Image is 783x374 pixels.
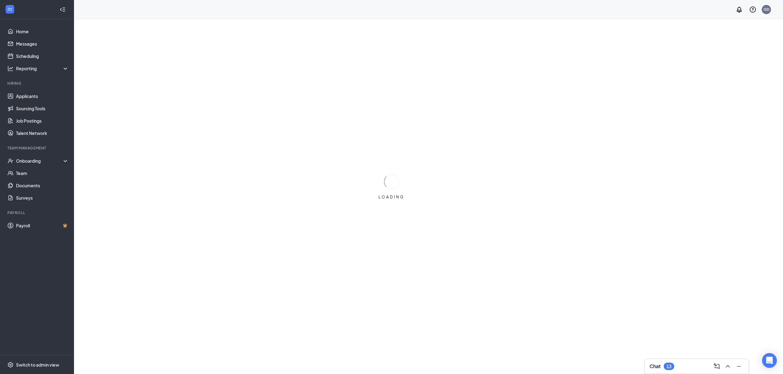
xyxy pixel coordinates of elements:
button: ChevronUp [723,361,733,371]
button: Minimize [734,361,744,371]
a: Scheduling [16,50,69,62]
svg: Notifications [736,6,743,13]
a: Surveys [16,192,69,204]
div: Team Management [7,145,68,151]
div: Switch to admin view [16,362,59,368]
a: Documents [16,179,69,192]
button: ComposeMessage [712,361,722,371]
svg: Collapse [59,6,66,13]
div: Payroll [7,210,68,215]
a: Sourcing Tools [16,102,69,115]
a: Messages [16,38,69,50]
div: Hiring [7,81,68,86]
a: Job Postings [16,115,69,127]
div: Open Intercom Messenger [762,353,777,368]
div: Reporting [16,65,69,71]
svg: ChevronUp [724,363,732,370]
svg: Settings [7,362,14,368]
svg: UserCheck [7,158,14,164]
h3: Chat [650,363,661,370]
div: LOADING [376,194,407,200]
svg: ComposeMessage [713,363,720,370]
div: Onboarding [16,158,64,164]
a: Home [16,25,69,38]
div: 13 [666,364,671,369]
a: PayrollCrown [16,219,69,232]
svg: Minimize [735,363,743,370]
div: GD [764,7,769,12]
a: Team [16,167,69,179]
a: Applicants [16,90,69,102]
svg: WorkstreamLogo [7,6,13,12]
svg: Analysis [7,65,14,71]
svg: QuestionInfo [749,6,756,13]
a: Talent Network [16,127,69,139]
